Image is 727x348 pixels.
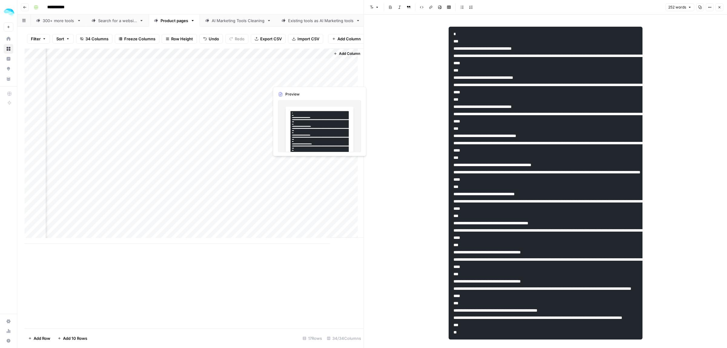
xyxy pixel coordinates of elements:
button: Freeze Columns [115,34,159,44]
button: Sort [52,34,74,44]
a: AI Marketing Tools Cleaning [200,15,276,27]
a: Opportunities [4,64,13,74]
div: Search for a website [98,18,137,24]
button: Add Column [328,34,365,44]
button: Help + Support [4,336,13,346]
div: Product pages [161,18,188,24]
a: Settings [4,316,13,326]
span: Sort [56,36,64,42]
div: 300+ more tools [43,18,75,24]
span: 252 words [668,5,686,10]
span: Add 10 Rows [63,335,87,341]
span: Add Row [34,335,50,341]
span: Import CSV [297,36,319,42]
button: Undo [199,34,223,44]
button: 34 Columns [76,34,112,44]
div: 17 Rows [300,333,324,343]
button: Filter [27,34,50,44]
span: Export CSV [260,36,282,42]
button: Add Row [25,333,54,343]
a: Insights [4,54,13,64]
button: Export CSV [251,34,286,44]
span: Redo [235,36,244,42]
span: Filter [31,36,41,42]
a: Home [4,34,13,44]
div: 34/34 Columns [324,333,363,343]
a: Your Data [4,74,13,84]
span: Undo [209,36,219,42]
img: ColdiQ Logo [4,7,15,18]
button: Add 10 Rows [54,333,91,343]
button: Add Column [331,50,363,58]
span: Add Column [337,36,361,42]
a: Usage [4,326,13,336]
a: Product pages [149,15,200,27]
button: Import CSV [288,34,323,44]
button: Workspace: ColdiQ [4,5,13,20]
span: Add Column [339,51,360,56]
span: Row Height [171,36,193,42]
a: Existing tools as AI Marketing tools [276,15,365,27]
a: Browse [4,44,13,54]
div: Existing tools as AI Marketing tools [288,18,354,24]
a: 300+ more tools [31,15,86,27]
span: 34 Columns [85,36,108,42]
button: 252 words [666,3,694,11]
div: AI Marketing Tools Cleaning [212,18,264,24]
span: Freeze Columns [124,36,155,42]
a: Search for a website [86,15,149,27]
button: Row Height [162,34,197,44]
button: Redo [225,34,248,44]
